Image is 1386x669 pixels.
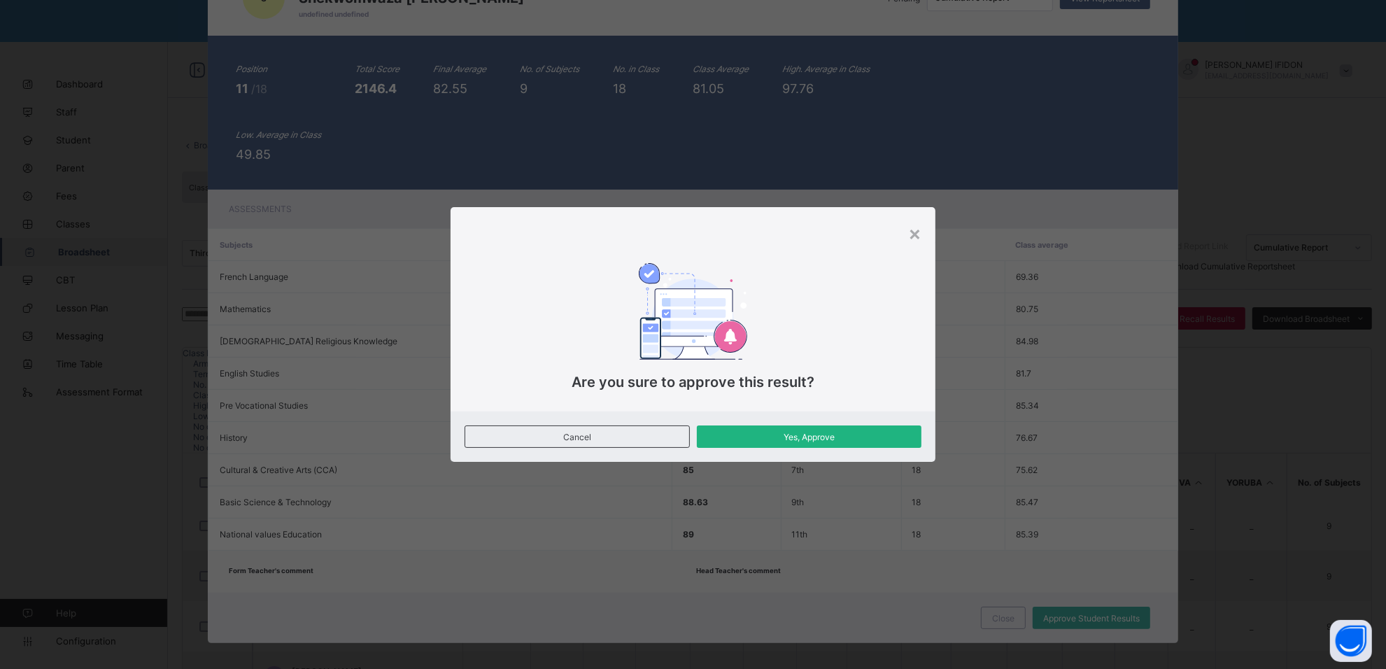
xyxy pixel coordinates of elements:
div: × [908,221,921,245]
span: Are you sure to approve this result? [572,374,814,390]
span: Yes, Approve [707,432,912,442]
img: approval.b46c5b665252442170a589d15ef2ebe7.svg [639,263,747,360]
span: Cancel [476,432,679,442]
button: Open asap [1330,620,1372,662]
